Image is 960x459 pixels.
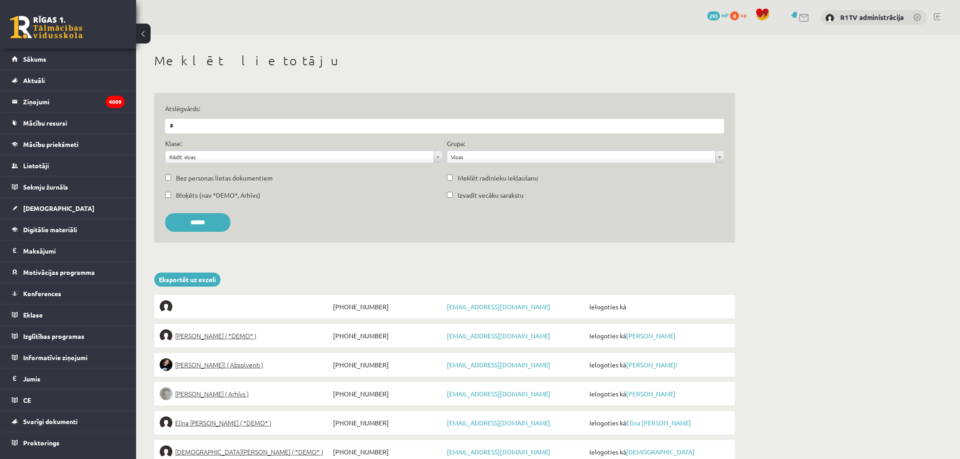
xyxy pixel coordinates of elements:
legend: Ziņojumi [23,91,125,112]
span: [PHONE_NUMBER] [331,358,445,371]
span: Eklase [23,311,43,319]
a: Jumis [12,368,125,389]
a: Informatīvie ziņojumi [12,347,125,368]
span: [PHONE_NUMBER] [331,387,445,400]
a: Sekmju žurnāls [12,176,125,197]
span: CE [23,396,31,404]
a: [EMAIL_ADDRESS][DOMAIN_NAME] [447,390,550,398]
span: 0 [730,11,739,20]
span: [PERSON_NAME] ( Arhīvs ) [175,387,249,400]
span: Informatīvie ziņojumi [23,353,88,361]
a: [EMAIL_ADDRESS][DOMAIN_NAME] [447,303,550,311]
a: Eklase [12,304,125,325]
span: Lietotāji [23,161,49,170]
span: Motivācijas programma [23,268,95,276]
a: [PERSON_NAME] ( Arhīvs ) [160,387,331,400]
a: Mācību priekšmeti [12,134,125,155]
a: [PERSON_NAME]! ( Absolventi ) [160,358,331,371]
a: [DEMOGRAPHIC_DATA] [12,198,125,219]
a: Konferences [12,283,125,304]
label: Bez personas lietas dokumentiem [176,173,273,183]
span: mP [721,11,729,19]
a: [PERSON_NAME] [626,332,676,340]
a: Rīgas 1. Tālmācības vidusskola [10,16,83,39]
a: Eksportēt uz exceli [154,273,220,287]
a: [DEMOGRAPHIC_DATA][PERSON_NAME] ( *DEMO* ) [160,445,331,458]
span: Mācību priekšmeti [23,140,78,148]
a: [EMAIL_ADDRESS][DOMAIN_NAME] [447,419,550,427]
a: Visas [447,151,724,163]
span: [PHONE_NUMBER] [331,416,445,429]
a: Motivācijas programma [12,262,125,283]
a: [EMAIL_ADDRESS][DOMAIN_NAME] [447,361,550,369]
a: Izglītības programas [12,326,125,347]
a: [PERSON_NAME] ( *DEMO* ) [160,329,331,342]
a: Aktuāli [12,70,125,91]
span: Rādīt visas [169,151,430,163]
a: Sākums [12,49,125,69]
span: [PERSON_NAME]! ( Absolventi ) [175,358,263,371]
a: Digitālie materiāli [12,219,125,240]
label: Atslēgvārds: [165,104,724,113]
label: Klase: [165,139,182,148]
a: Lietotāji [12,155,125,176]
img: Lelde Braune [160,387,172,400]
a: [EMAIL_ADDRESS][DOMAIN_NAME] [447,448,550,456]
a: 0 xp [730,11,751,19]
a: Proktorings [12,432,125,453]
span: [PHONE_NUMBER] [331,445,445,458]
span: Ielogoties kā [587,358,730,371]
h1: Meklēt lietotāju [154,53,735,68]
span: Elīna [PERSON_NAME] ( *DEMO* ) [175,416,271,429]
img: Elīna Jolanta Bunce [160,416,172,429]
span: Proktorings [23,439,59,447]
a: [PERSON_NAME] [626,390,676,398]
span: [PERSON_NAME] ( *DEMO* ) [175,329,256,342]
a: Ziņojumi4009 [12,91,125,112]
legend: Maksājumi [23,240,125,261]
span: Svarīgi dokumenti [23,417,78,425]
span: Ielogoties kā [587,329,730,342]
a: Elīna [PERSON_NAME] [626,419,691,427]
a: Mācību resursi [12,112,125,133]
a: Elīna [PERSON_NAME] ( *DEMO* ) [160,416,331,429]
span: Visas [451,151,712,163]
span: [DEMOGRAPHIC_DATA][PERSON_NAME] ( *DEMO* ) [175,445,323,458]
span: Ielogoties kā [587,387,730,400]
i: 4009 [106,96,125,108]
img: R1TV administrācija [825,14,834,23]
span: [DEMOGRAPHIC_DATA] [23,204,94,212]
span: Digitālie materiāli [23,225,77,234]
span: Konferences [23,289,61,298]
span: Aktuāli [23,76,45,84]
span: Mācību resursi [23,119,67,127]
label: Bloķēts (nav *DEMO*, Arhīvs) [176,190,260,200]
span: Sekmju žurnāls [23,183,68,191]
a: R1TV administrācija [840,13,904,22]
label: Meklēt radinieku iekļaušanu [458,173,538,183]
label: Grupa: [447,139,465,148]
span: [PHONE_NUMBER] [331,329,445,342]
a: Svarīgi dokumenti [12,411,125,432]
span: Izglītības programas [23,332,84,340]
a: CE [12,390,125,410]
span: Ielogoties kā [587,416,730,429]
span: Ielogoties kā [587,300,730,313]
img: Elīna Elizabete Ancveriņa [160,329,172,342]
span: 293 [707,11,720,20]
span: [PHONE_NUMBER] [331,300,445,313]
a: [EMAIL_ADDRESS][DOMAIN_NAME] [447,332,550,340]
a: Maksājumi [12,240,125,261]
span: Jumis [23,375,40,383]
img: Sofija Anrio-Karlauska! [160,358,172,371]
span: xp [740,11,746,19]
span: Sākums [23,55,46,63]
a: [PERSON_NAME]! [626,361,677,369]
label: Izvadīt vecāku sarakstu [458,190,524,200]
a: Rādīt visas [166,151,442,163]
a: 293 mP [707,11,729,19]
img: Krista Kristiāna Dumbre [160,445,172,458]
